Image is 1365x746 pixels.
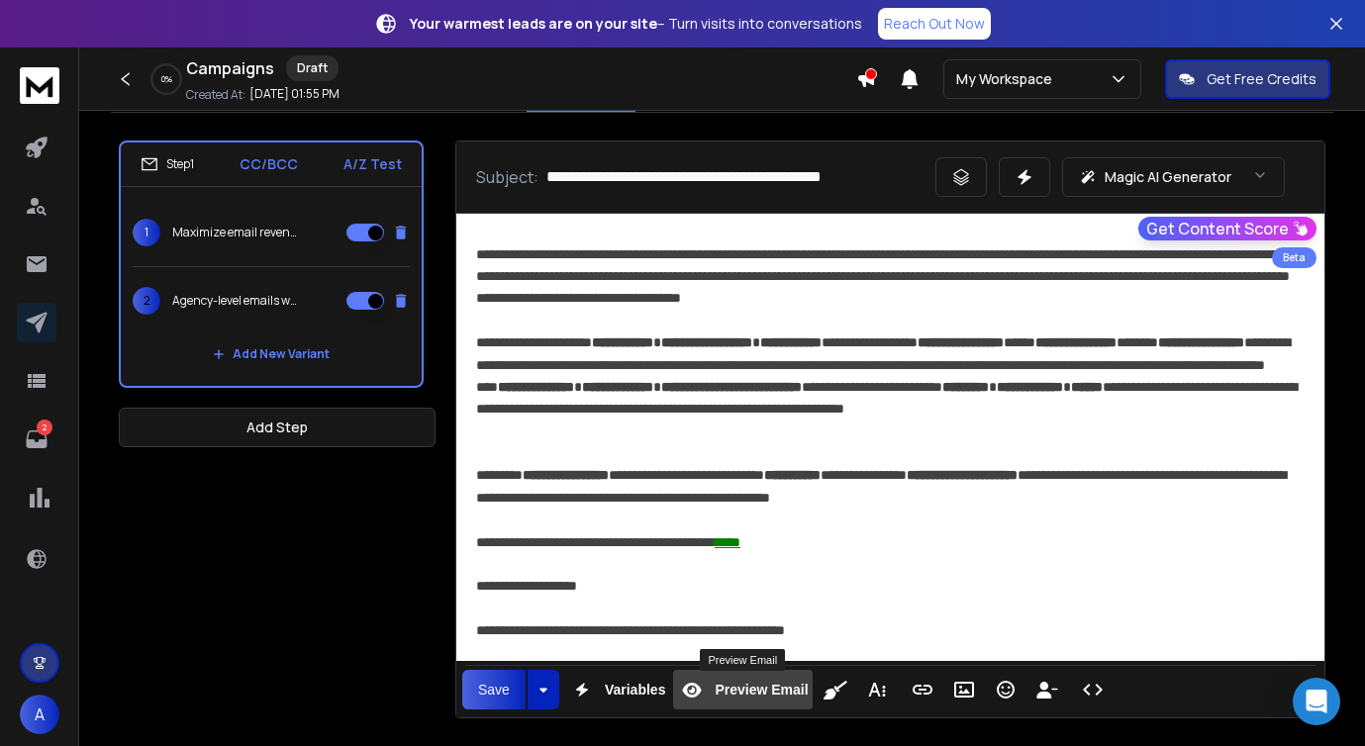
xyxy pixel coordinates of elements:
[1074,670,1112,709] button: Code View
[286,55,339,81] div: Draft
[240,154,298,174] p: CC/BCC
[410,14,862,34] p: – Turn visits into conversations
[1207,69,1316,89] p: Get Free Credits
[601,682,670,699] span: Variables
[186,87,245,103] p: Created At:
[186,56,274,80] h1: Campaigns
[673,670,812,709] button: Preview Email
[1293,678,1340,725] div: Open Intercom Messenger
[17,420,56,459] a: 2
[904,670,941,709] button: Insert Link (⌘K)
[956,69,1060,89] p: My Workspace
[987,670,1024,709] button: Emoticons
[119,408,436,447] button: Add Step
[1272,247,1316,268] div: Beta
[172,293,299,309] p: Agency-level emails without agency hassle
[1062,157,1285,197] button: Magic AI Generator
[858,670,896,709] button: More Text
[249,86,340,102] p: [DATE] 01:55 PM
[172,225,299,240] p: Maximize email revenue without extra headcount
[133,287,160,315] span: 2
[20,695,59,734] button: A
[1028,670,1066,709] button: Insert Unsubscribe Link
[410,14,657,33] strong: Your warmest leads are on your site
[945,670,983,709] button: Insert Image (⌘P)
[197,334,345,374] button: Add New Variant
[817,670,854,709] button: Clean HTML
[700,649,785,671] div: Preview Email
[119,140,424,388] li: Step1CC/BCCA/Z Test1Maximize email revenue without extra headcount2Agency-level emails without ag...
[37,420,52,435] p: 2
[711,682,812,699] span: Preview Email
[884,14,985,34] p: Reach Out Now
[563,670,670,709] button: Variables
[141,155,194,173] div: Step 1
[476,165,538,189] p: Subject:
[462,670,526,709] button: Save
[343,154,402,174] p: A/Z Test
[133,219,160,246] span: 1
[878,8,991,40] a: Reach Out Now
[1138,217,1316,240] button: Get Content Score
[1105,167,1231,187] p: Magic AI Generator
[20,67,59,104] img: logo
[1165,59,1330,99] button: Get Free Credits
[161,73,172,85] p: 0 %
